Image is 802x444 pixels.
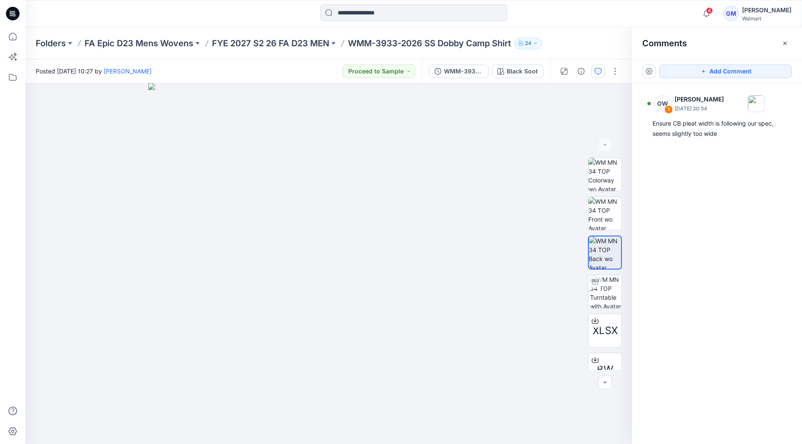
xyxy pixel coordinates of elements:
div: Ensure CB pleat width is following our spec, seems slightly too wide [652,118,782,139]
div: WMM-3933-2026 SS Dobby Camp Shirt_Full Colorway [444,67,483,76]
h2: Comments [642,38,687,48]
div: 1 [664,105,673,114]
button: WMM-3933-2026 SS Dobby Camp Shirt_Full Colorway [429,65,489,78]
button: Details [574,65,588,78]
div: Walmart [742,15,791,22]
img: WM MN 34 TOP Back wo Avatar [589,236,621,269]
a: [PERSON_NAME] [104,67,152,75]
span: BW [597,362,613,377]
img: WM MN 34 TOP Turntable with Avatar [590,275,621,308]
img: WM MN 34 TOP Colorway wo Avatar [588,158,621,191]
div: OW [654,95,671,112]
span: Posted [DATE] 10:27 by [36,67,152,76]
div: [PERSON_NAME] [742,5,791,15]
span: 4 [706,7,713,14]
p: WMM-3933-2026 SS Dobby Camp Shirt [348,37,511,49]
a: Folders [36,37,66,49]
span: XLSX [593,323,618,338]
img: WM MN 34 TOP Front wo Avatar [588,197,621,230]
button: Add Comment [659,65,792,78]
a: FYE 2027 S2 26 FA D23 MEN [212,37,329,49]
a: FA Epic D23 Mens Wovens [85,37,193,49]
div: GM [723,6,739,21]
div: Black Soot [507,67,538,76]
img: eyJhbGciOiJIUzI1NiIsImtpZCI6IjAiLCJzbHQiOiJzZXMiLCJ0eXAiOiJKV1QifQ.eyJkYXRhIjp7InR5cGUiOiJzdG9yYW... [148,83,509,444]
button: 24 [514,37,542,49]
p: [DATE] 20:54 [675,104,724,113]
p: 24 [525,39,531,48]
button: Black Soot [492,65,543,78]
p: [PERSON_NAME] [675,94,724,104]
